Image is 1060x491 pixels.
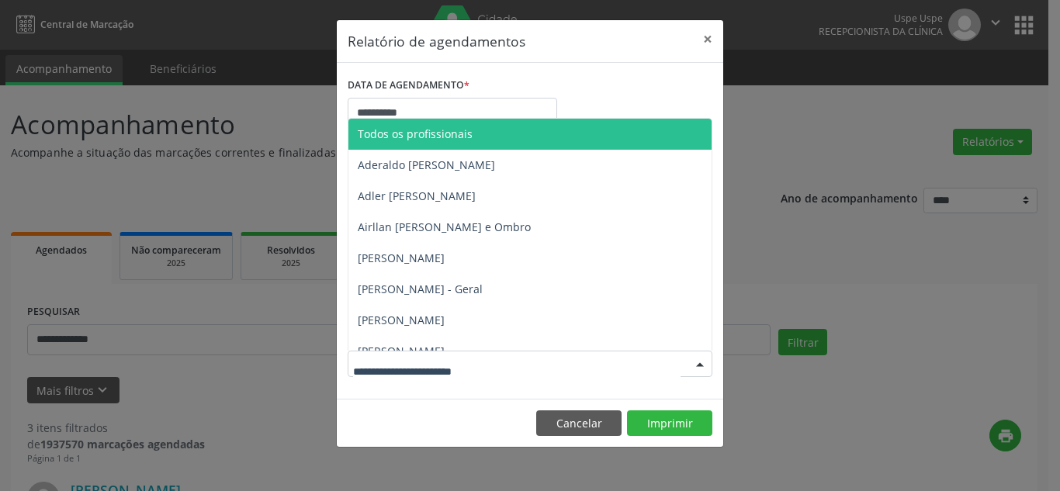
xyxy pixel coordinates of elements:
span: [PERSON_NAME] - Geral [358,282,483,296]
span: Todos os profissionais [358,126,473,141]
span: Airllan [PERSON_NAME] e Ombro [358,220,531,234]
span: [PERSON_NAME] [358,251,445,265]
span: Aderaldo [PERSON_NAME] [358,157,495,172]
span: [PERSON_NAME] [358,344,445,358]
span: Adler [PERSON_NAME] [358,188,476,203]
label: DATA DE AGENDAMENTO [348,74,469,98]
button: Cancelar [536,410,622,437]
button: Imprimir [627,410,712,437]
span: [PERSON_NAME] [358,313,445,327]
button: Close [692,20,723,58]
h5: Relatório de agendamentos [348,31,525,51]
